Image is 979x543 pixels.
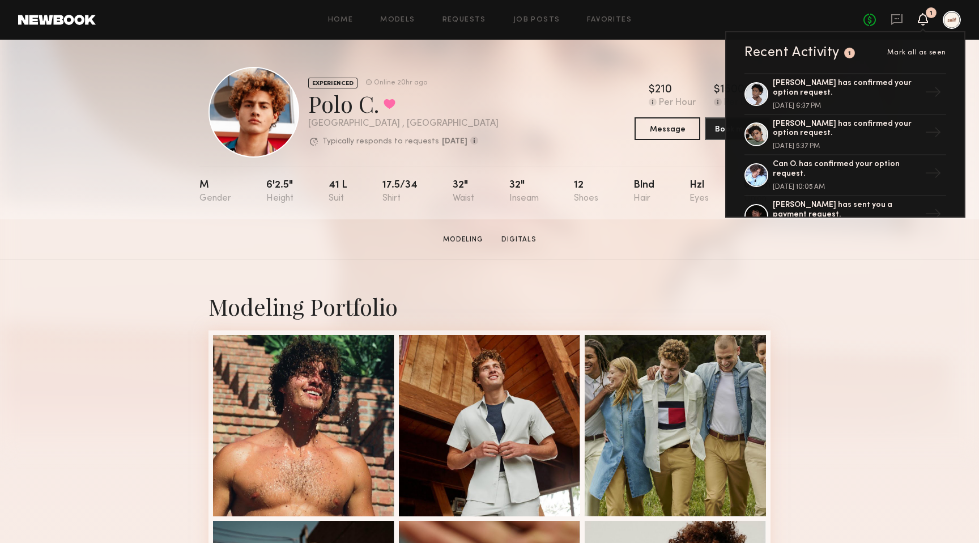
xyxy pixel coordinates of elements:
a: Models [380,16,415,24]
a: Modeling [439,235,488,245]
div: Modeling Portfolio [208,291,771,321]
div: Recent Activity [744,46,840,60]
div: [DATE] 5:37 PM [773,143,920,150]
p: Typically responds to requests [322,138,439,146]
div: → [920,120,946,149]
span: Mark all as seen [887,49,946,56]
div: → [920,201,946,231]
div: Can O. has confirmed your option request. [773,160,920,179]
b: [DATE] [442,138,467,146]
div: → [920,160,946,190]
div: [PERSON_NAME] has confirmed your option request. [773,79,920,98]
div: → [920,79,946,109]
div: [GEOGRAPHIC_DATA] , [GEOGRAPHIC_DATA] [308,119,499,129]
div: [PERSON_NAME] has confirmed your option request. [773,120,920,139]
a: [PERSON_NAME] has confirmed your option request.[DATE] 6:37 PM→ [744,73,946,115]
a: Home [328,16,354,24]
div: Polo C. [308,88,499,118]
div: [PERSON_NAME] has sent you a payment request. [773,201,920,220]
a: Favorites [587,16,632,24]
a: Can O. has confirmed your option request.[DATE] 10:05 AM→ [744,155,946,196]
div: 6'2.5" [266,180,293,203]
a: [PERSON_NAME] has confirmed your option request.[DATE] 5:37 PM→ [744,115,946,156]
div: 1500 [720,84,744,96]
div: Blnd [633,180,654,203]
button: Book model [705,117,771,140]
div: 32" [453,180,474,203]
div: Online 20hr ago [374,79,427,87]
div: $ [714,84,720,96]
div: 210 [655,84,672,96]
div: 41 l [329,180,347,203]
div: M [199,180,231,203]
div: 32" [509,180,539,203]
div: Hzl [689,180,709,203]
div: 17.5/34 [382,180,418,203]
div: 1 [930,10,933,16]
div: $ [649,84,655,96]
div: 12 [574,180,598,203]
div: Per Day [724,98,757,108]
a: [PERSON_NAME] has sent you a payment request.→ [744,196,946,237]
button: Message [635,117,700,140]
div: 1 [848,50,852,57]
div: [DATE] 10:05 AM [773,184,920,190]
div: [DATE] 6:37 PM [773,103,920,109]
div: EXPERIENCED [308,78,357,88]
a: Job Posts [513,16,560,24]
a: Requests [442,16,486,24]
div: Per Hour [659,98,696,108]
a: Digitals [497,235,541,245]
